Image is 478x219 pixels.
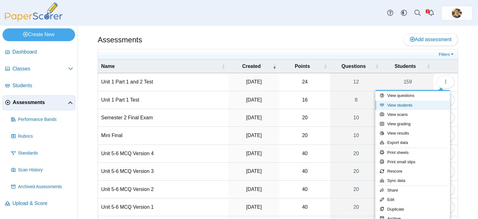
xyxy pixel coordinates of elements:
a: Scan History [9,163,76,178]
td: Semester 2 Final Exam [98,109,228,127]
span: Students [385,63,425,70]
time: May 30, 2025 at 9:49 AM [246,115,262,120]
a: Print sheets [375,148,450,157]
td: 24 [279,73,330,91]
span: Points [283,63,322,70]
td: Unit 5-6 MCQ Version 1 [98,198,228,216]
a: 20 [330,181,382,198]
td: 40 [279,181,330,198]
span: Created [232,63,271,70]
td: Unit 5-6 MCQ Version 2 [98,181,228,198]
span: Name : Activate to sort [222,63,225,69]
a: 20 [330,198,382,216]
span: Students : Activate to sort [427,63,430,69]
a: View scans [375,110,450,119]
span: Upload & Score [12,200,73,207]
a: Rescore [375,167,450,176]
span: Students [12,82,73,89]
time: Mar 3, 2025 at 10:41 AM [246,204,262,210]
span: Add assessment [410,37,452,42]
span: Assessments [13,99,68,106]
td: 20 [279,127,330,145]
a: Sync data [375,176,450,185]
a: Duplicate [375,205,450,214]
a: Add assessment [403,33,458,46]
img: PaperScorer [2,2,65,21]
h1: Assessments [98,35,142,45]
img: ps.sHInGLeV98SUTXet [452,8,462,18]
span: Rubrics [18,133,73,140]
a: Share [375,186,450,195]
time: Mar 3, 2025 at 10:44 AM [246,187,262,192]
span: Dashboard [12,49,73,55]
span: Points : Activate to sort [323,63,327,69]
a: ps.sHInGLeV98SUTXet [441,6,472,21]
span: Questions [333,63,374,70]
a: Rubrics [9,129,76,144]
a: View results [375,129,450,138]
td: 40 [279,163,330,180]
span: Name [101,63,220,70]
a: 10 [330,109,382,126]
a: Print small slips [375,157,450,167]
a: Assessments [2,95,76,110]
a: Alerts [424,6,438,20]
a: PaperScorer [2,17,65,22]
td: Unit 1 Part 1 Test [98,91,228,109]
span: Performance Bands [18,117,73,123]
a: 8 [330,91,382,109]
a: Create New [2,28,75,41]
a: Dashboard [2,45,76,60]
time: Apr 29, 2025 at 2:39 PM [246,133,262,138]
a: View students [375,101,450,110]
a: Students [2,79,76,93]
a: Edit [375,195,450,204]
a: Filters [437,51,456,58]
a: 159 [382,73,433,91]
td: Mini Final [98,127,228,145]
td: 40 [279,145,330,163]
a: 20 [330,163,382,180]
a: Archived Assessments [9,179,76,194]
time: Mar 3, 2025 at 10:46 AM [246,169,262,174]
a: Performance Bands [9,112,76,127]
td: 20 [279,109,330,127]
span: Standards [18,150,73,156]
td: Unit 1 Part 1 and 2 Test [98,73,228,91]
a: Upload & Score [2,196,76,211]
td: Unit 5-6 MCQ Version 3 [98,163,228,180]
time: Mar 3, 2025 at 10:51 AM [246,151,262,156]
span: Scan History [18,167,73,173]
a: 12 [330,73,382,91]
a: 10 [330,127,382,144]
a: 20 [330,145,382,162]
a: Export data [375,138,450,147]
a: View grading [375,119,450,129]
td: 40 [279,198,330,216]
time: Sep 29, 2025 at 3:23 PM [246,79,262,84]
span: Michael Wright [452,8,462,18]
a: View questions [375,91,450,100]
td: 16 [279,91,330,109]
a: Standards [9,146,76,161]
span: Questions : Activate to sort [375,63,379,69]
a: Classes [2,62,76,77]
span: Archived Assessments [18,184,73,190]
span: Created : Activate to remove sorting [273,63,276,69]
span: Classes [12,65,68,72]
td: Unit 5-6 MCQ Version 4 [98,145,228,163]
time: Sep 11, 2025 at 9:03 AM [246,97,262,102]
